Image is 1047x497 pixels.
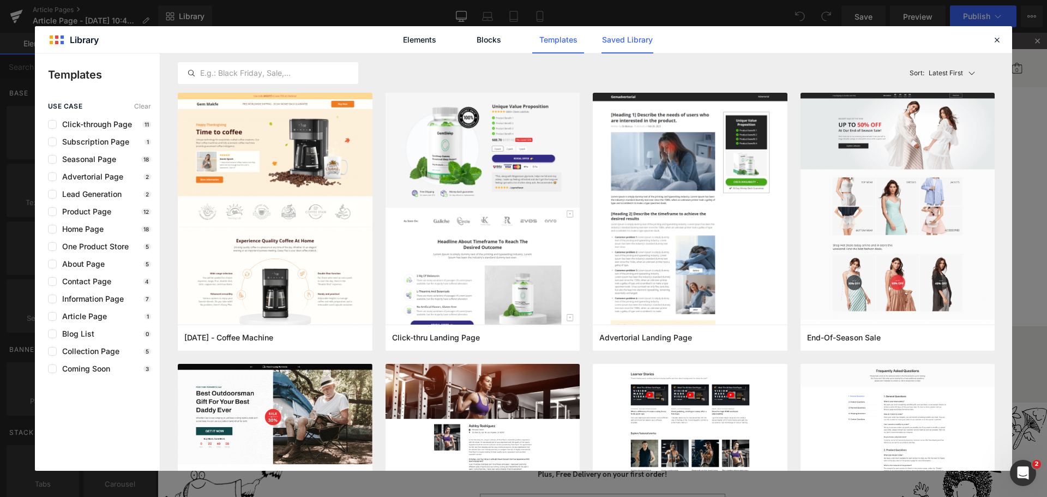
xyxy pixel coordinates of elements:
[313,426,577,436] p: Sign up to hear about product recommendations, styling how-to's and more...
[255,25,326,49] a: Summer Essentials
[57,137,129,146] span: Subscription Page
[57,120,132,129] span: Click-through Page
[640,343,694,351] p: Klarna Available
[57,172,123,181] span: Advertorial Page
[57,347,119,356] span: Collection Page
[141,156,151,163] p: 18
[722,31,747,40] span: Search...
[143,296,151,302] p: 7
[143,173,151,180] p: 2
[57,312,107,321] span: Article Page
[322,461,568,492] input: Your email address *
[341,4,527,13] a: ✉️SIGN UP FOR FREE DELIVERY ON YOUR FIRST ORDER!
[57,190,122,199] span: Lead Generation
[394,26,446,53] a: Elements
[910,69,924,77] span: Sort:
[143,348,151,355] p: 5
[143,243,151,250] p: 5
[478,25,494,49] a: Blog
[141,208,151,215] p: 12
[575,31,627,42] b: Salon Locator
[143,191,151,197] p: 2
[463,26,515,53] a: Blocks
[929,68,963,78] p: Latest First
[57,225,104,233] span: Home Page
[858,35,862,40] span: View cart, 0 items in cart
[1010,460,1036,486] iframe: Intercom live chat
[57,207,111,216] span: Product Page
[380,437,509,446] strong: Plus, Free Delivery on your first order!
[172,342,273,351] a: Find a Davines salon near you
[57,330,94,338] span: Blog List
[57,295,124,303] span: Information Page
[255,31,326,42] b: Summer Essentials
[1032,460,1041,469] span: 2
[142,121,151,128] p: 11
[135,244,755,252] p: or Drag & Drop elements from left sidebar
[134,103,151,110] span: Clear
[396,213,494,235] a: Explore Template
[57,364,110,373] span: Coming Soon
[313,386,577,416] h4: Subscribe to our newsletter✉️
[57,277,111,286] span: Contact Page
[143,366,151,372] p: 3
[392,333,480,343] span: Click-thru Landing Page
[854,23,865,47] button: Minicart
[22,25,82,43] img: Davines UK
[772,22,835,49] a: Salon Locator
[429,25,467,49] button: About Us
[178,67,358,80] input: E.g.: Black Friday, Sale,...
[575,25,627,49] a: Salon Locator
[532,26,584,53] a: Templates
[905,62,995,84] button: Latest FirstSort:Latest First
[143,331,151,337] p: 0
[601,26,653,53] a: Saved Library
[184,333,273,343] span: Thanksgiving - Coffee Machine
[389,343,500,351] p: Free delivery on orders over £50
[145,139,151,145] p: 1
[504,25,564,49] button: For Professionals
[378,25,412,49] button: Hair Type
[48,67,160,83] p: Templates
[145,313,151,320] p: 1
[336,25,367,49] button: Products
[82,16,889,55] nav: Main
[143,278,151,285] p: 4
[835,30,851,41] a: Accout
[143,261,151,267] p: 5
[57,242,129,251] span: One Product Store
[527,4,549,13] a: Sign up
[785,22,832,49] span: Salon locator
[135,80,755,93] p: Start building your page
[807,333,881,343] span: End-Of-Season Sale
[57,155,116,164] span: Seasonal Page
[48,103,82,110] span: use case
[141,226,151,232] p: 18
[599,333,692,343] span: Advertorial Landing Page
[700,23,772,47] button: Search
[57,260,105,268] span: About Page
[328,2,562,15] div: 2 / 4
